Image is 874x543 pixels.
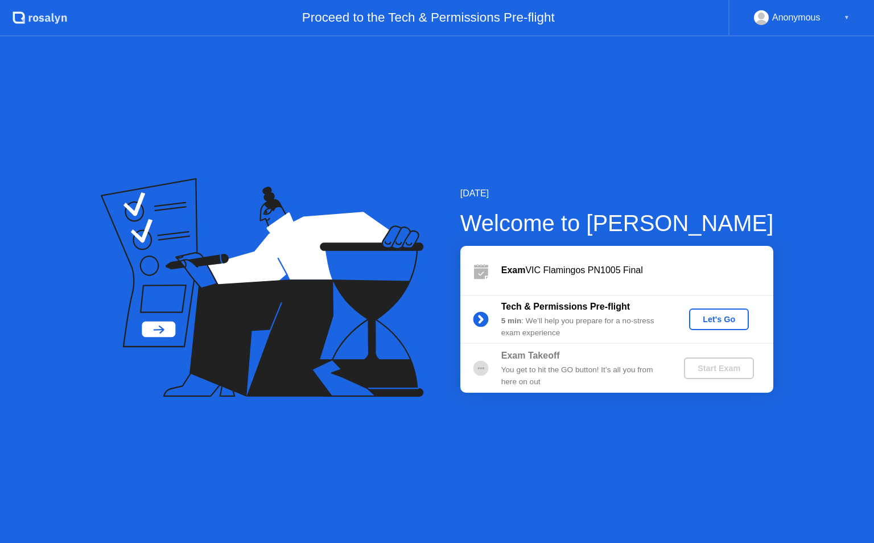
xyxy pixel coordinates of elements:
div: ▼ [844,10,850,25]
div: You get to hit the GO button! It’s all you from here on out [501,364,665,388]
b: Exam [501,265,526,275]
div: Let's Go [694,315,744,324]
div: Welcome to [PERSON_NAME] [460,206,774,240]
button: Let's Go [689,308,749,330]
div: VIC Flamingos PN1005 Final [501,264,773,277]
div: [DATE] [460,187,774,200]
b: Exam Takeoff [501,351,560,360]
b: Tech & Permissions Pre-flight [501,302,630,311]
button: Start Exam [684,357,754,379]
div: : We’ll help you prepare for a no-stress exam experience [501,315,665,339]
b: 5 min [501,316,522,325]
div: Start Exam [689,364,749,373]
div: Anonymous [772,10,821,25]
